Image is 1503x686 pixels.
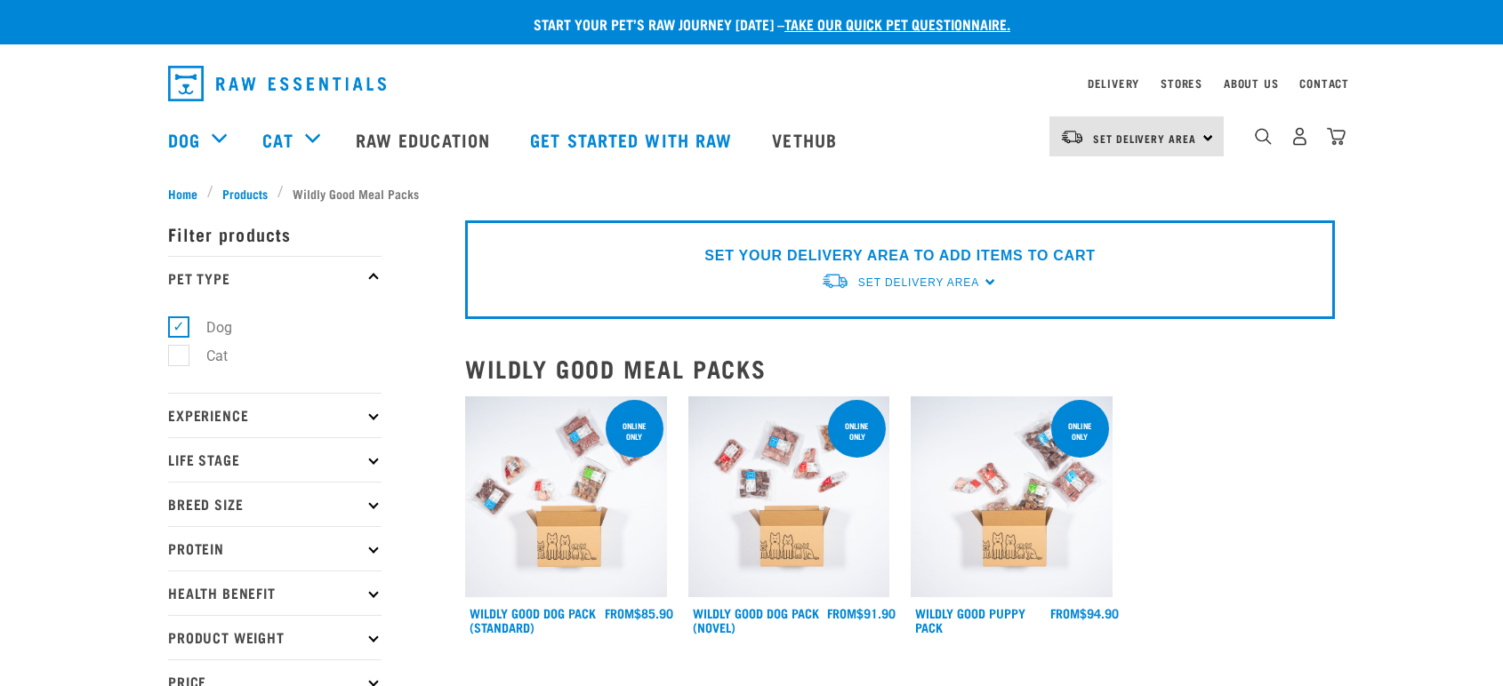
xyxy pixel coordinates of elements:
div: Online Only [828,412,886,450]
div: $85.90 [605,606,673,620]
p: Product Weight [168,615,382,659]
a: Wildly Good Puppy Pack [915,610,1025,630]
a: take our quick pet questionnaire. [784,20,1010,28]
span: Set Delivery Area [1093,135,1196,141]
img: van-moving.png [1060,129,1084,145]
div: Online Only [1051,412,1109,450]
p: Filter products [168,211,382,256]
img: home-icon@2x.png [1327,127,1346,146]
span: FROM [827,610,856,616]
span: FROM [1050,610,1080,616]
p: Protein [168,526,382,570]
p: Health Benefit [168,570,382,615]
div: $94.90 [1050,606,1119,620]
img: Dog 0 2sec [465,396,667,598]
p: Breed Size [168,482,382,526]
a: Products [213,184,277,203]
span: Set Delivery Area [858,276,979,289]
p: Life Stage [168,437,382,482]
img: Puppy 0 2sec [911,396,1113,598]
a: Dog [168,126,200,153]
div: $91.90 [827,606,896,620]
div: Online Only [606,412,663,450]
p: Experience [168,393,382,437]
a: Cat [262,126,293,153]
span: Products [222,184,268,203]
a: Wildly Good Dog Pack (Standard) [470,610,596,630]
p: SET YOUR DELIVERY AREA TO ADD ITEMS TO CART [704,245,1095,267]
nav: breadcrumbs [168,184,1335,203]
span: Home [168,184,197,203]
a: Home [168,184,207,203]
a: Delivery [1088,80,1139,86]
p: Pet Type [168,256,382,300]
img: Dog Novel 0 2sec [688,396,890,598]
img: home-icon-1@2x.png [1255,128,1272,145]
a: Raw Education [338,104,512,175]
img: user.png [1290,127,1309,146]
a: Stores [1161,80,1202,86]
img: Raw Essentials Logo [168,66,386,101]
img: van-moving.png [821,272,849,291]
a: Wildly Good Dog Pack (Novel) [693,610,819,630]
label: Cat [178,345,235,367]
a: About Us [1224,80,1278,86]
a: Contact [1299,80,1349,86]
h2: Wildly Good Meal Packs [465,355,1335,382]
a: Vethub [754,104,859,175]
nav: dropdown navigation [154,59,1349,108]
label: Dog [178,316,239,339]
a: Get started with Raw [512,104,754,175]
span: FROM [605,610,634,616]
